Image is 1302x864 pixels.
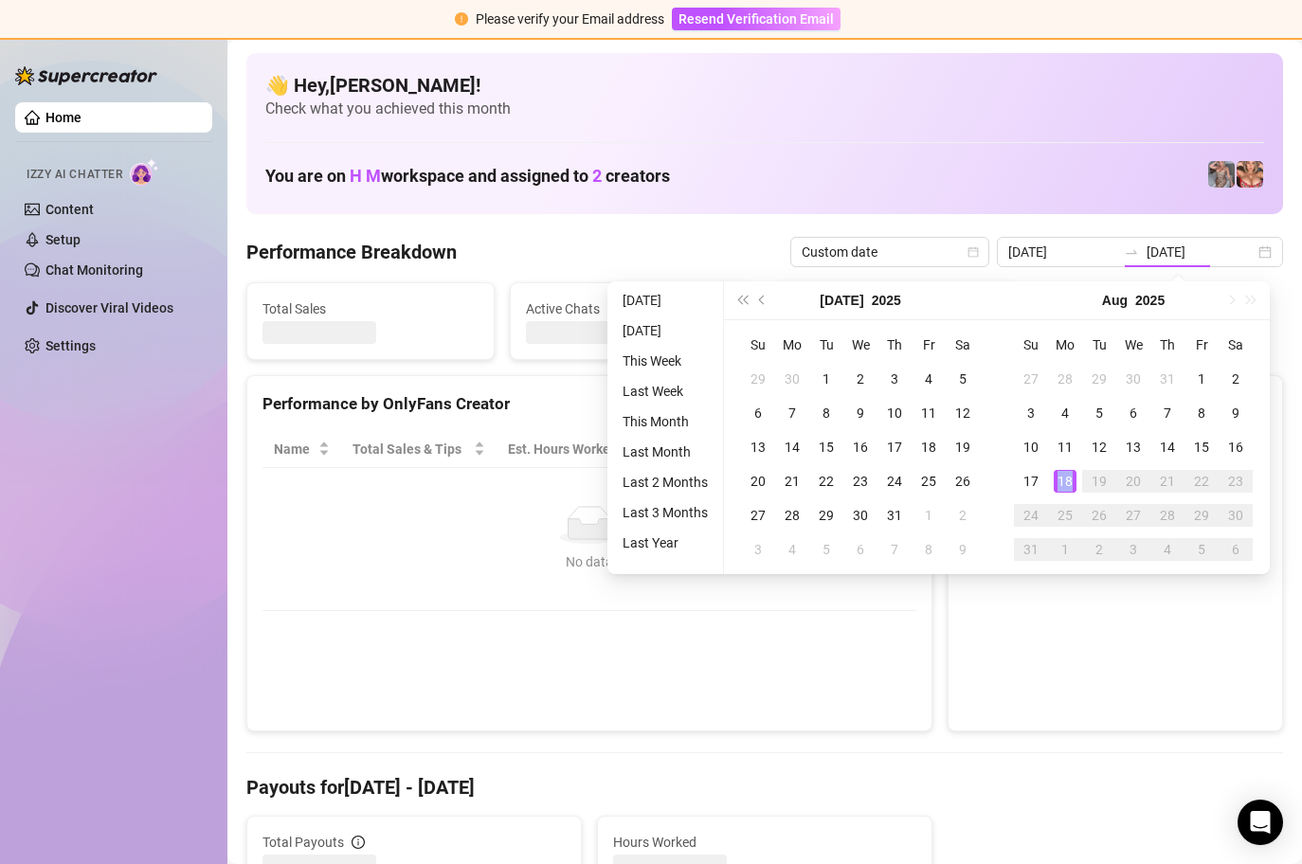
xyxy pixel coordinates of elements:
[27,166,122,184] span: Izzy AI Chatter
[508,439,626,459] div: Est. Hours Worked
[653,431,771,468] th: Sales / Hour
[45,300,173,315] a: Discover Viral Videos
[130,158,159,186] img: AI Chatter
[265,72,1264,99] h4: 👋 Hey, [PERSON_NAME] !
[455,12,468,26] span: exclamation-circle
[771,431,916,468] th: Chat Conversion
[45,338,96,353] a: Settings
[262,832,344,853] span: Total Payouts
[246,774,1283,801] h4: Payouts for [DATE] - [DATE]
[1147,242,1255,262] input: End date
[1124,244,1139,260] span: to
[476,9,664,29] div: Please verify your Email address
[262,391,916,417] div: Performance by OnlyFans Creator
[265,99,1264,119] span: Check what you achieved this month
[783,439,890,459] span: Chat Conversion
[262,431,341,468] th: Name
[592,166,602,186] span: 2
[265,166,670,187] h1: You are on workspace and assigned to creators
[45,262,143,278] a: Chat Monitoring
[1124,244,1139,260] span: swap-right
[45,110,81,125] a: Home
[45,202,94,217] a: Content
[802,238,978,266] span: Custom date
[1208,161,1235,188] img: pennylondonvip
[352,836,365,849] span: info-circle
[967,246,979,258] span: calendar
[788,298,1004,319] span: Messages Sent
[613,832,916,853] span: Hours Worked
[664,439,745,459] span: Sales / Hour
[341,431,497,468] th: Total Sales & Tips
[678,11,834,27] span: Resend Verification Email
[274,439,315,459] span: Name
[964,391,1267,417] div: Sales by OnlyFans Creator
[1238,800,1283,845] div: Open Intercom Messenger
[281,551,897,572] div: No data
[353,439,470,459] span: Total Sales & Tips
[526,298,742,319] span: Active Chats
[350,166,381,186] span: H M
[262,298,479,319] span: Total Sales
[672,8,841,30] button: Resend Verification Email
[15,66,157,85] img: logo-BBDzfeDw.svg
[45,232,81,247] a: Setup
[1237,161,1263,188] img: pennylondon
[246,239,457,265] h4: Performance Breakdown
[1008,242,1116,262] input: Start date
